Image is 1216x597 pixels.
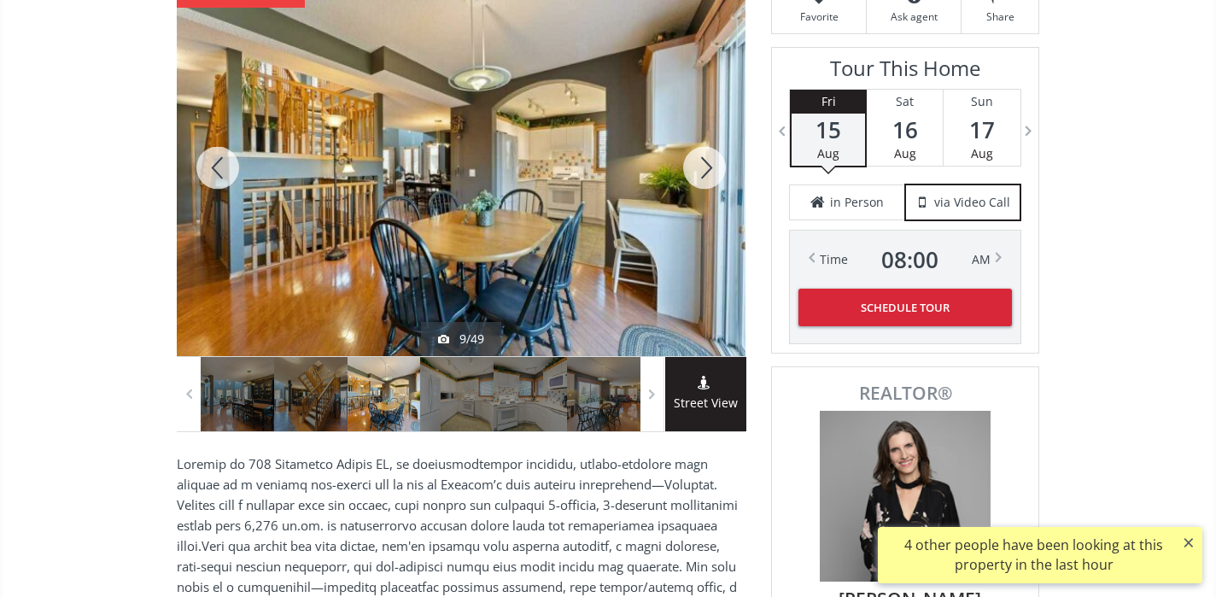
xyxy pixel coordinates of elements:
div: Time AM [820,248,991,272]
button: Schedule Tour [798,289,1012,326]
div: Sat [867,90,943,114]
span: Ask agent [875,9,952,24]
img: Photo of Sarah Scott [820,411,991,582]
div: Sun [944,90,1020,114]
span: via Video Call [934,194,1010,211]
div: 9/49 [438,331,484,348]
span: Share [970,9,1030,24]
span: 16 [867,118,943,142]
span: REALTOR® [791,384,1020,402]
span: Aug [817,145,839,161]
span: 17 [944,118,1020,142]
h3: Tour This Home [789,56,1021,89]
div: 4 other people have been looking at this property in the last hour [886,536,1181,575]
span: in Person [830,194,884,211]
span: Favorite [780,9,857,24]
div: Fri [792,90,865,114]
span: Aug [971,145,993,161]
span: 15 [792,118,865,142]
span: Street View [665,394,746,413]
span: Aug [894,145,916,161]
span: 08 : 00 [881,248,938,272]
button: × [1175,527,1202,558]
